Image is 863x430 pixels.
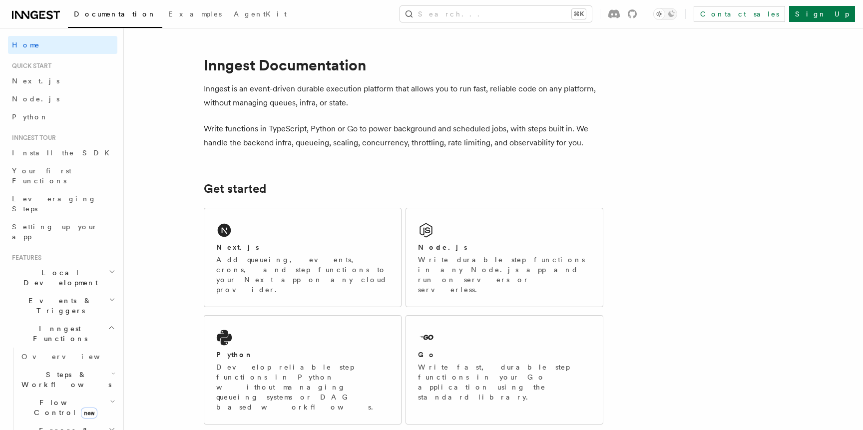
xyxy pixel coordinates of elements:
span: Python [12,113,48,121]
a: Get started [204,182,266,196]
span: Setting up your app [12,223,98,241]
span: Events & Triggers [8,296,109,316]
p: Write functions in TypeScript, Python or Go to power background and scheduled jobs, with steps bu... [204,122,603,150]
span: Steps & Workflows [17,370,111,390]
a: Next.js [8,72,117,90]
a: Python [8,108,117,126]
a: Examples [162,3,228,27]
a: PythonDevelop reliable step functions in Python without managing queueing systems or DAG based wo... [204,315,402,425]
a: Install the SDK [8,144,117,162]
a: Next.jsAdd queueing, events, crons, and step functions to your Next app on any cloud provider. [204,208,402,307]
a: GoWrite fast, durable step functions in your Go application using the standard library. [406,315,603,425]
a: Setting up your app [8,218,117,246]
span: Inngest tour [8,134,56,142]
span: Local Development [8,268,109,288]
span: Examples [168,10,222,18]
span: AgentKit [234,10,287,18]
span: Overview [21,353,124,361]
kbd: ⌘K [572,9,586,19]
span: Home [12,40,40,50]
h1: Inngest Documentation [204,56,603,74]
a: Your first Functions [8,162,117,190]
a: Contact sales [694,6,785,22]
a: Leveraging Steps [8,190,117,218]
a: Documentation [68,3,162,28]
button: Steps & Workflows [17,366,117,394]
button: Inngest Functions [8,320,117,348]
a: Overview [17,348,117,366]
h2: Node.js [418,242,467,252]
p: Develop reliable step functions in Python without managing queueing systems or DAG based workflows. [216,362,389,412]
a: AgentKit [228,3,293,27]
button: Flow Controlnew [17,394,117,422]
button: Search...⌘K [400,6,592,22]
a: Sign Up [789,6,855,22]
span: new [81,408,97,419]
p: Write fast, durable step functions in your Go application using the standard library. [418,362,591,402]
button: Local Development [8,264,117,292]
button: Events & Triggers [8,292,117,320]
span: Next.js [12,77,59,85]
span: Quick start [8,62,51,70]
h2: Go [418,350,436,360]
a: Node.js [8,90,117,108]
a: Home [8,36,117,54]
span: Install the SDK [12,149,115,157]
span: Node.js [12,95,59,103]
p: Write durable step functions in any Node.js app and run on servers or serverless. [418,255,591,295]
h2: Python [216,350,253,360]
span: Your first Functions [12,167,71,185]
span: Leveraging Steps [12,195,96,213]
span: Features [8,254,41,262]
span: Documentation [74,10,156,18]
h2: Next.js [216,242,259,252]
a: Node.jsWrite durable step functions in any Node.js app and run on servers or serverless. [406,208,603,307]
button: Toggle dark mode [653,8,677,20]
p: Add queueing, events, crons, and step functions to your Next app on any cloud provider. [216,255,389,295]
span: Inngest Functions [8,324,108,344]
span: Flow Control [17,398,110,418]
p: Inngest is an event-driven durable execution platform that allows you to run fast, reliable code ... [204,82,603,110]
